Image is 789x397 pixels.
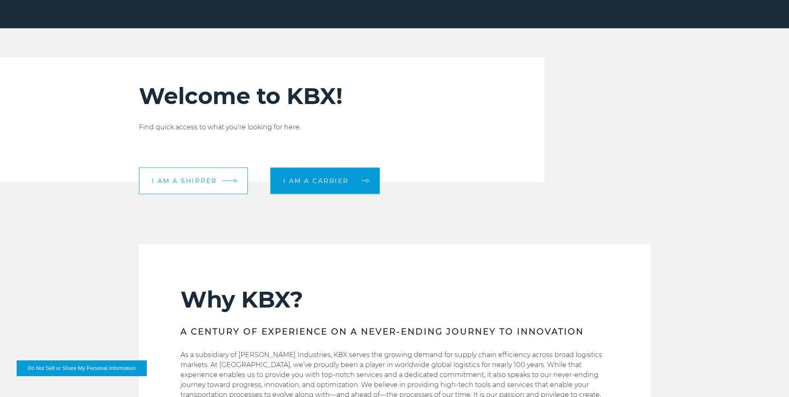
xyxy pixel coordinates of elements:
span: I am a carrier [283,178,349,184]
span: I am a shipper [152,178,217,184]
h2: Why KBX? [181,286,609,313]
p: Find quick access to what you're looking for here. [139,122,494,132]
h2: Welcome to KBX! [139,82,494,110]
a: I am a shipper arrow arrow [139,167,248,194]
button: Do Not Sell or Share My Personal Information [17,360,147,376]
h3: A CENTURY OF EXPERIENCE ON A NEVER-ENDING JOURNEY TO INNOVATION [181,326,609,337]
a: I am a carrier arrow arrow [270,167,380,194]
img: arrow [234,179,237,183]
